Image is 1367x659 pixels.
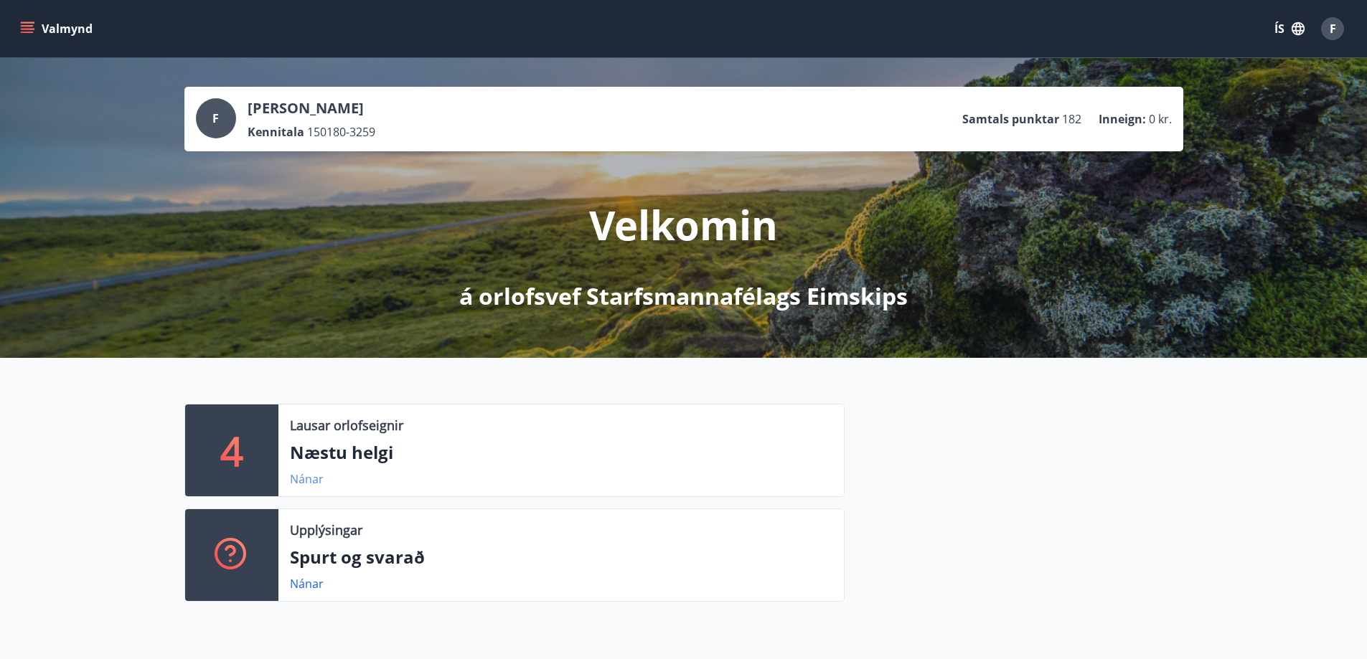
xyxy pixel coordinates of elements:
[17,16,98,42] button: menu
[220,423,243,478] p: 4
[1149,111,1172,127] span: 0 kr.
[290,416,403,435] p: Lausar orlofseignir
[1315,11,1350,46] button: F
[290,576,324,592] a: Nánar
[1099,111,1146,127] p: Inneign :
[248,124,304,140] p: Kennitala
[1062,111,1081,127] span: 182
[962,111,1059,127] p: Samtals punktar
[290,440,832,465] p: Næstu helgi
[1267,16,1312,42] button: ÍS
[589,197,778,252] p: Velkomin
[290,521,362,539] p: Upplýsingar
[1330,21,1336,37] span: F
[212,110,219,126] span: F
[459,280,908,312] p: á orlofsvef Starfsmannafélags Eimskips
[290,471,324,487] a: Nánar
[290,545,832,569] p: Spurt og svarað
[307,124,375,140] span: 150180-3259
[248,98,375,118] p: [PERSON_NAME]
